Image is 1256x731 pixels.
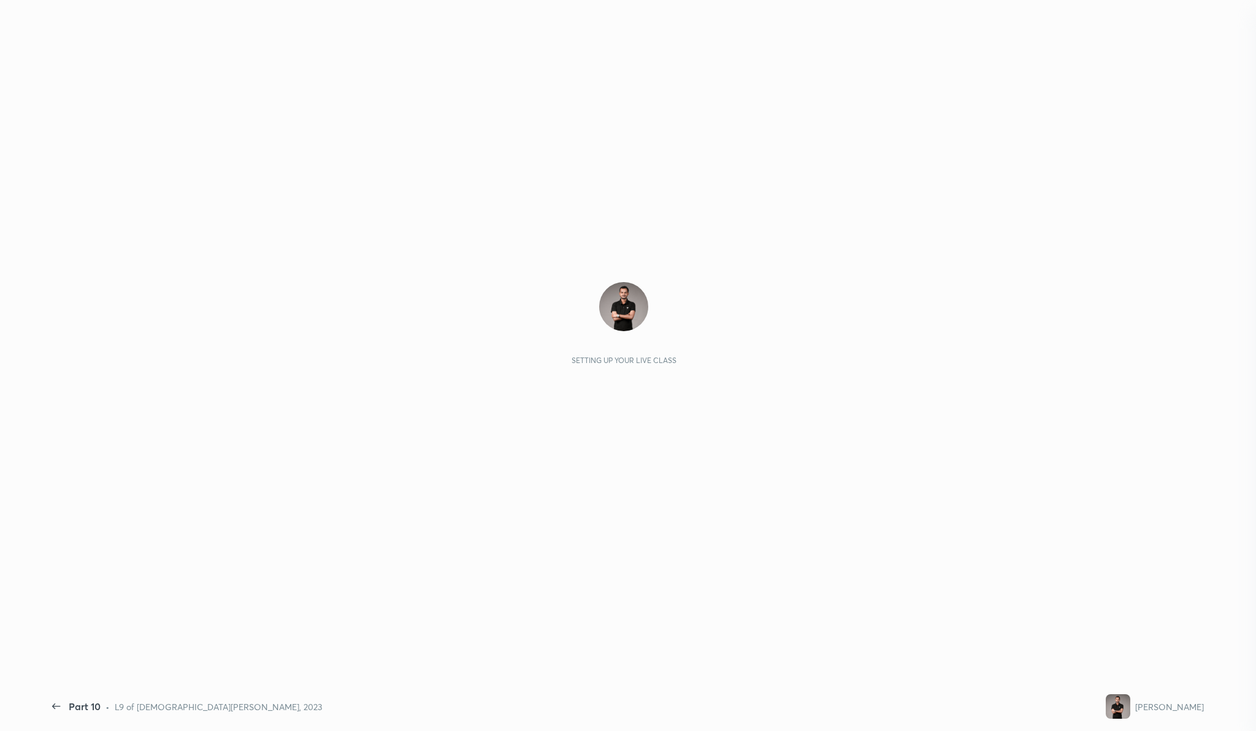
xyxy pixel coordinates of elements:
[1106,694,1130,719] img: 9f6949702e7c485d94fd61f2cce3248e.jpg
[1135,700,1204,713] div: [PERSON_NAME]
[599,282,648,331] img: 9f6949702e7c485d94fd61f2cce3248e.jpg
[105,700,110,713] div: •
[115,700,322,713] div: L9 of [DEMOGRAPHIC_DATA][PERSON_NAME], 2023
[572,356,676,365] div: Setting up your live class
[69,699,101,714] div: Part 10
